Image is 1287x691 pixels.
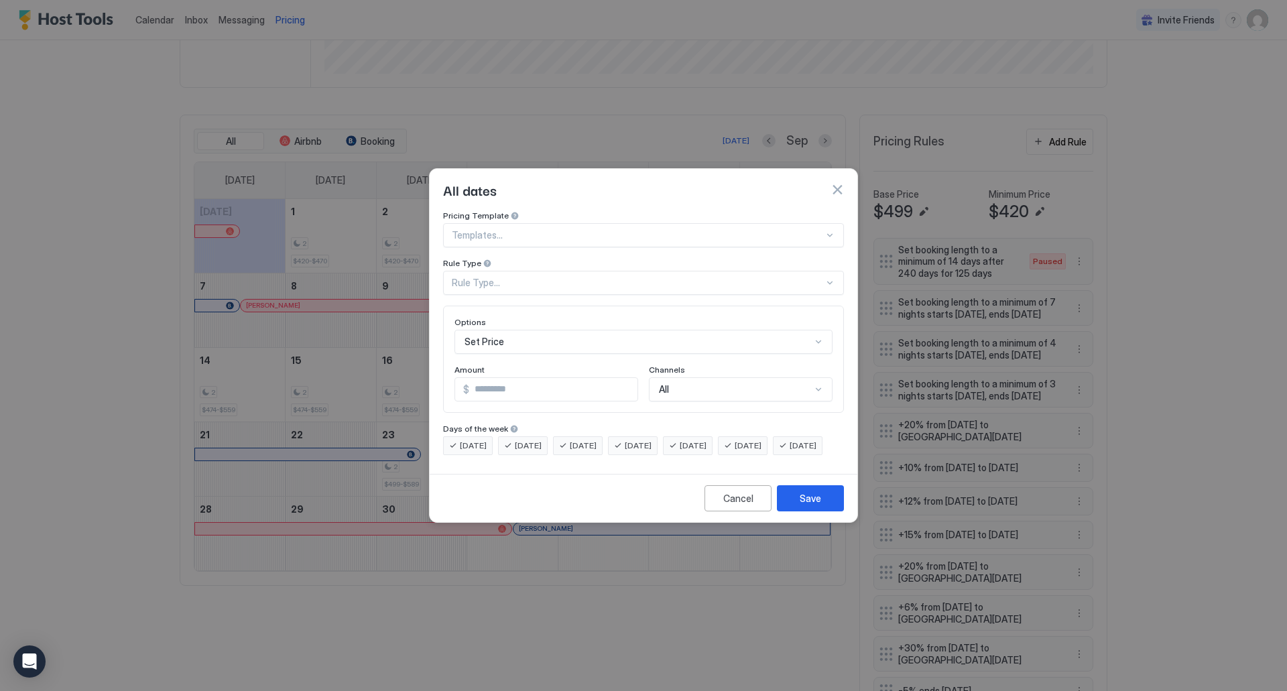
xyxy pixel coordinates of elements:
[723,491,753,505] div: Cancel
[454,365,485,375] span: Amount
[443,210,509,221] span: Pricing Template
[452,277,824,289] div: Rule Type...
[800,491,821,505] div: Save
[443,180,497,200] span: All dates
[570,440,597,452] span: [DATE]
[13,645,46,678] div: Open Intercom Messenger
[454,317,486,327] span: Options
[463,383,469,395] span: $
[469,378,637,401] input: Input Field
[735,440,761,452] span: [DATE]
[460,440,487,452] span: [DATE]
[704,485,772,511] button: Cancel
[443,258,481,268] span: Rule Type
[680,440,707,452] span: [DATE]
[649,365,685,375] span: Channels
[625,440,652,452] span: [DATE]
[659,383,669,395] span: All
[790,440,816,452] span: [DATE]
[777,485,844,511] button: Save
[443,424,508,434] span: Days of the week
[515,440,542,452] span: [DATE]
[465,336,504,348] span: Set Price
